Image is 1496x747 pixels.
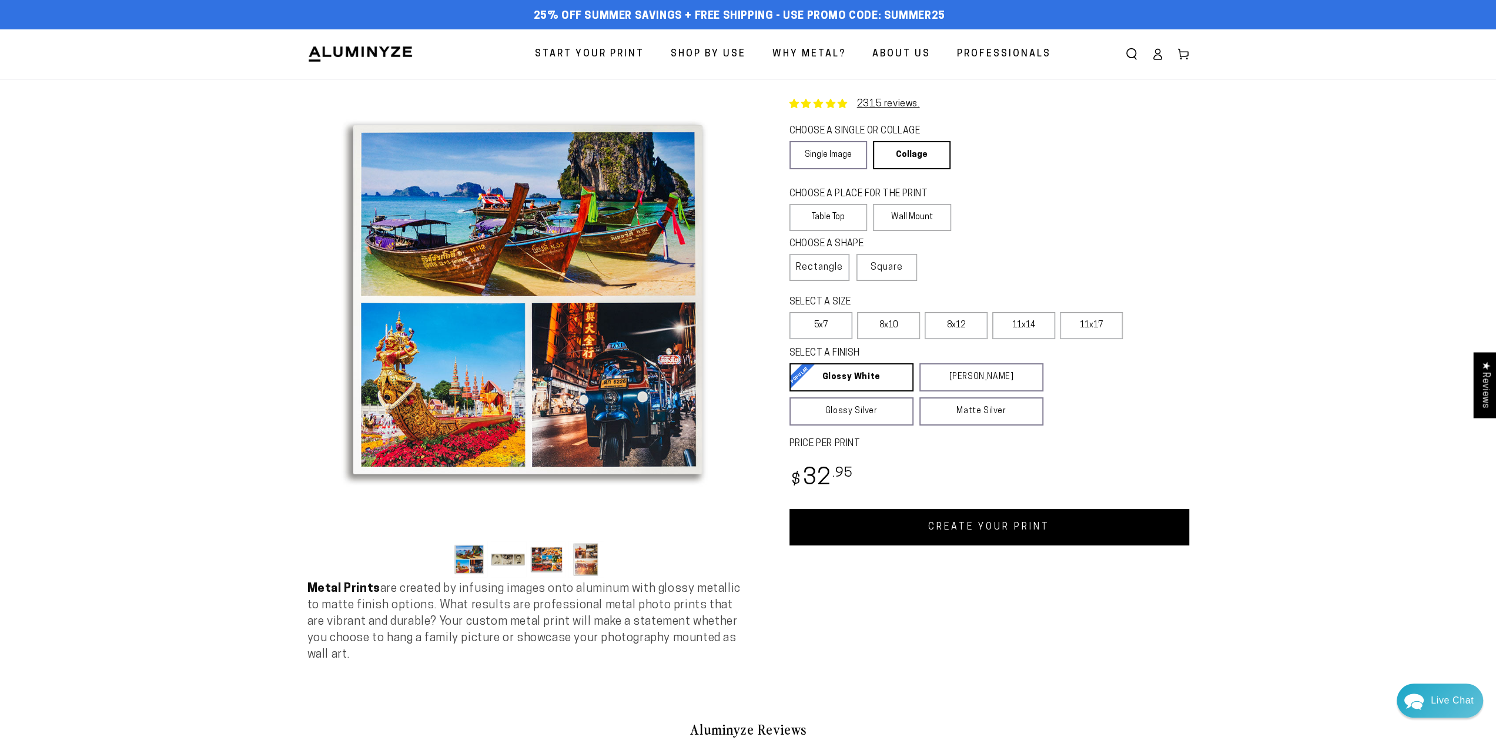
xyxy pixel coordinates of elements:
[796,260,843,274] span: Rectangle
[789,363,913,391] a: Glossy White
[857,312,920,339] label: 8x10
[872,46,931,63] span: About Us
[789,125,940,138] legend: CHOOSE A SINGLE OR COLLAGE
[307,79,748,581] media-gallery: Gallery Viewer
[832,467,853,480] sup: .95
[789,204,868,231] label: Table Top
[864,39,939,70] a: About Us
[789,296,1025,309] legend: SELECT A SIZE
[1119,41,1144,67] summary: Search our site
[871,260,903,274] span: Square
[992,312,1055,339] label: 11x14
[789,237,906,251] legend: CHOOSE A SHAPE
[491,541,526,577] button: Load image 2 in gallery view
[857,99,920,109] a: 2315 reviews.
[764,39,855,70] a: Why Metal?
[789,312,852,339] label: 5x7
[789,347,1015,360] legend: SELECT A FINISH
[1474,352,1496,417] div: Click to open Judge.me floating reviews tab
[789,437,1189,451] label: PRICE PER PRINT
[789,467,854,490] bdi: 32
[873,141,951,169] a: Collage
[919,397,1043,426] a: Matte Silver
[791,473,801,488] span: $
[789,509,1189,545] a: CREATE YOUR PRINT
[789,187,941,201] legend: CHOOSE A PLACE FOR THE PRINT
[1431,684,1474,718] div: Contact Us Directly
[452,541,487,577] button: Load image 1 in gallery view
[1397,684,1483,718] div: Chat widget toggle
[1060,312,1123,339] label: 11x17
[307,583,741,661] span: are created by infusing images onto aluminum with glossy metallic to matte finish options. What r...
[530,541,565,577] button: Load image 3 in gallery view
[789,397,913,426] a: Glossy Silver
[535,46,644,63] span: Start Your Print
[925,312,988,339] label: 8x12
[307,583,380,595] strong: Metal Prints
[662,39,755,70] a: Shop By Use
[772,46,846,63] span: Why Metal?
[873,204,951,231] label: Wall Mount
[526,39,653,70] a: Start Your Print
[789,141,867,169] a: Single Image
[671,46,746,63] span: Shop By Use
[948,39,1060,70] a: Professionals
[568,541,604,577] button: Load image 4 in gallery view
[405,719,1092,739] h2: Aluminyze Reviews
[957,46,1051,63] span: Professionals
[919,363,1043,391] a: [PERSON_NAME]
[534,10,945,23] span: 25% off Summer Savings + Free Shipping - Use Promo Code: SUMMER25
[307,45,413,63] img: Aluminyze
